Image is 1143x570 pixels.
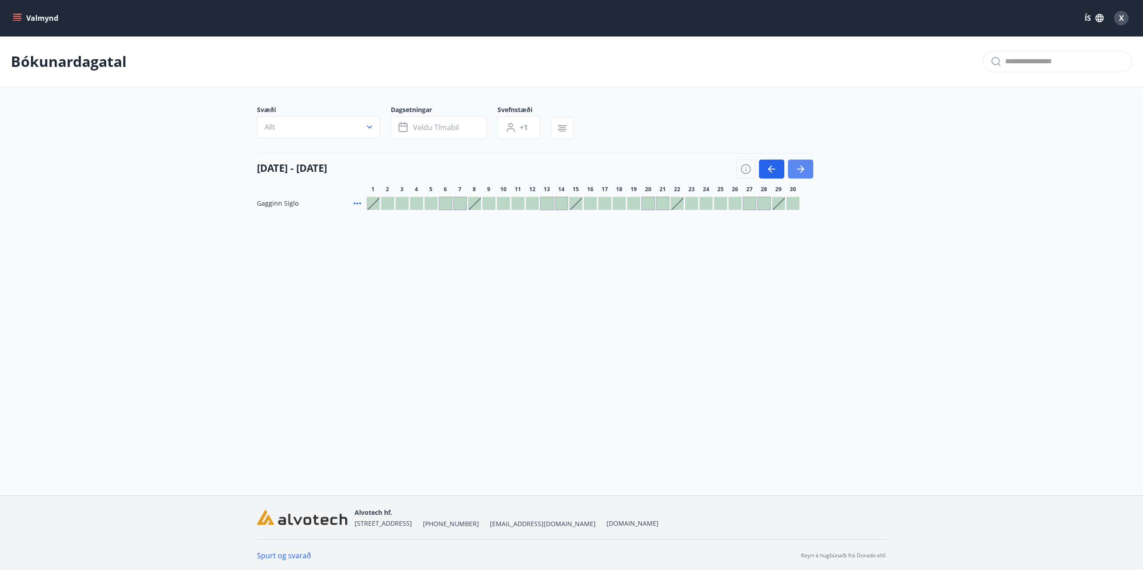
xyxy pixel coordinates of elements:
[746,186,753,193] span: 27
[674,186,680,193] span: 22
[257,199,299,208] span: Gagginn Siglo
[520,122,528,132] span: +1
[717,186,724,193] span: 25
[355,519,412,528] span: [STREET_ADDRESS]
[775,186,782,193] span: 29
[444,186,447,193] span: 6
[529,186,536,193] span: 12
[607,519,659,528] a: [DOMAIN_NAME]
[371,186,375,193] span: 1
[490,519,596,528] span: [EMAIL_ADDRESS][DOMAIN_NAME]
[688,186,695,193] span: 23
[257,116,380,138] button: Allt
[458,186,461,193] span: 7
[355,508,392,517] span: Alvotech hf.
[415,186,418,193] span: 4
[391,116,487,139] button: Veldu tímabil
[703,186,709,193] span: 24
[631,186,637,193] span: 19
[257,510,347,525] img: wIO4iZgKCVTEj5mMIr0Nnd9kRA53sFS5K0D73RsS.png
[500,186,507,193] span: 10
[265,122,275,132] span: Allt
[645,186,651,193] span: 20
[391,105,498,116] span: Dagsetningar
[587,186,593,193] span: 16
[257,551,311,561] a: Spurt og svarað
[473,186,476,193] span: 8
[790,186,796,193] span: 30
[423,519,479,528] span: [PHONE_NUMBER]
[498,105,551,116] span: Svefnstæði
[400,186,403,193] span: 3
[257,105,391,116] span: Svæði
[413,122,459,132] span: Veldu tímabil
[487,186,490,193] span: 9
[386,186,389,193] span: 2
[429,186,432,193] span: 5
[616,186,622,193] span: 18
[498,116,540,139] button: +1
[1110,7,1132,29] button: X
[544,186,550,193] span: 13
[1080,10,1109,26] button: ÍS
[659,186,666,193] span: 21
[257,161,327,174] h4: [DATE] - [DATE]
[573,186,579,193] span: 15
[602,186,608,193] span: 17
[11,10,62,26] button: menu
[515,186,521,193] span: 11
[558,186,564,193] span: 14
[732,186,738,193] span: 26
[761,186,767,193] span: 28
[1119,13,1124,23] span: X
[801,551,887,560] p: Keyrt á hugbúnaði frá Dorado ehf.
[11,52,127,71] p: Bókunardagatal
